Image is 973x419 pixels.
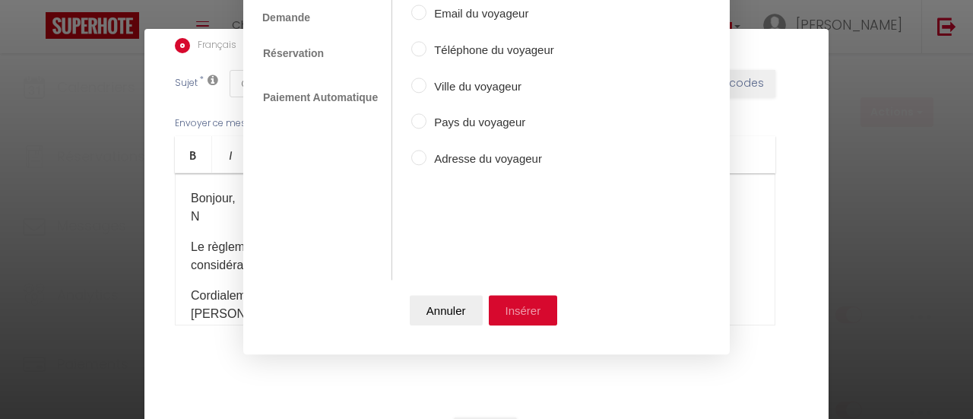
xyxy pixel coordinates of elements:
[489,295,558,325] button: Insérer
[255,4,318,31] a: Demande
[255,84,386,113] a: Paiement Automatique
[426,150,576,168] label: Adresse du voyageur
[426,41,576,59] label: Téléphone du voyageur
[426,78,576,96] label: Ville du voyageur
[426,5,576,24] label: Email du voyageur
[426,114,576,132] label: Pays du voyageur
[410,295,483,325] button: Annuler
[255,39,332,68] a: Réservation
